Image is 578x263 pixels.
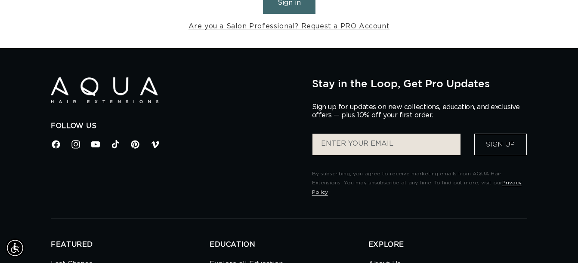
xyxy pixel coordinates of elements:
h2: Follow Us [51,122,299,131]
p: Sign up for updates on new collections, education, and exclusive offers — plus 10% off your first... [312,103,527,119]
img: Aqua Hair Extensions [51,77,158,104]
h2: Stay in the Loop, Get Pro Updates [312,77,527,89]
h2: EDUCATION [210,240,368,249]
div: Accessibility Menu [6,239,25,257]
h2: FEATURED [51,240,210,249]
iframe: Chat Widget [535,222,578,263]
a: Privacy Policy [312,180,522,195]
button: Sign Up [474,134,527,155]
h2: EXPLORE [368,240,527,249]
p: By subscribing, you agree to receive marketing emails from AQUA Hair Extensions. You may unsubscr... [312,169,527,197]
a: Are you a Salon Professional? Request a PRO Account [189,20,390,33]
input: ENTER YOUR EMAIL [312,134,461,155]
